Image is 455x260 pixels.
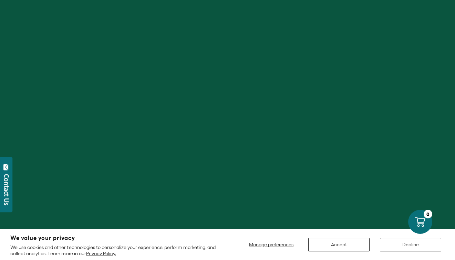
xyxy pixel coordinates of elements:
h2: We value your privacy [10,235,223,241]
p: We use cookies and other technologies to personalize your experience, perform marketing, and coll... [10,244,223,257]
button: Accept [308,238,370,251]
div: Contact Us [3,174,10,205]
div: 0 [424,210,432,218]
a: Privacy Policy. [86,251,116,256]
button: Manage preferences [245,238,298,251]
button: Decline [380,238,441,251]
span: Manage preferences [249,242,293,247]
